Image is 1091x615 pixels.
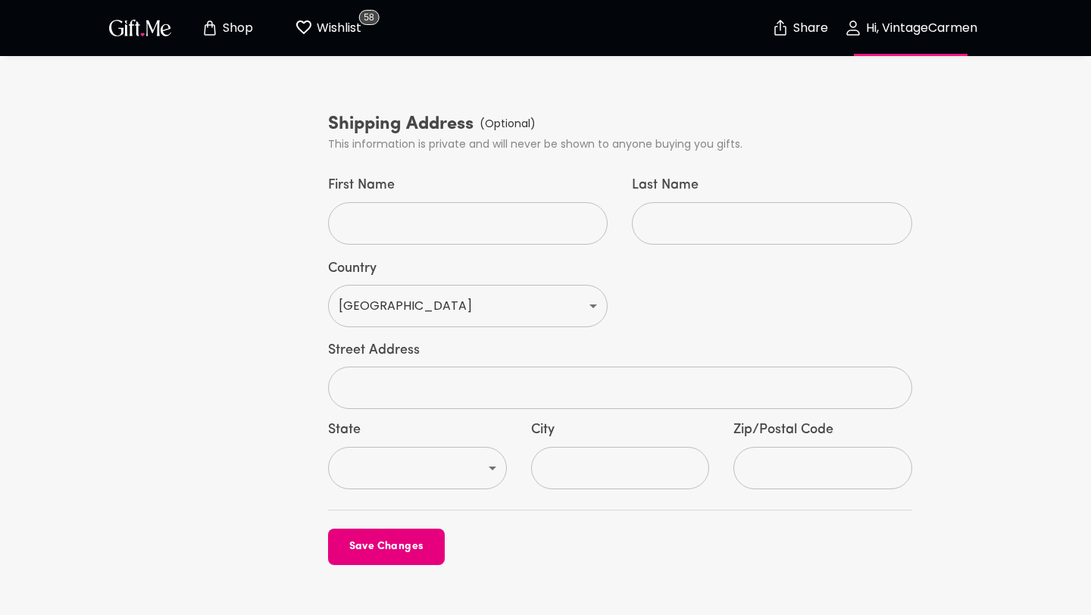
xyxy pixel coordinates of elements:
label: Street Address [328,342,912,360]
label: Last Name [632,176,911,195]
span: This information is private and will never be shown to anyone buying you gifts. [328,136,742,151]
button: Wishlist page [286,4,370,52]
button: Share [773,2,826,55]
span: (Optional) [480,116,536,132]
p: Wishlist [313,18,361,38]
img: GiftMe Logo [106,17,174,39]
label: First Name [328,176,608,195]
button: Save Changes [328,529,445,565]
h4: Shipping Address [328,112,912,136]
button: Store page [185,4,268,52]
span: 58 [358,10,379,25]
span: Save Changes [328,539,445,555]
label: Country [328,260,608,278]
p: Hi, VintageCarmen [862,22,977,35]
button: Hi, VintageCarmen [835,4,986,52]
button: GiftMe Logo [105,19,176,37]
label: Zip/Postal Code [733,421,912,439]
p: Share [789,22,828,35]
p: Shop [219,22,253,35]
label: City [531,421,710,439]
label: State [328,421,507,439]
img: secure [771,19,789,37]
